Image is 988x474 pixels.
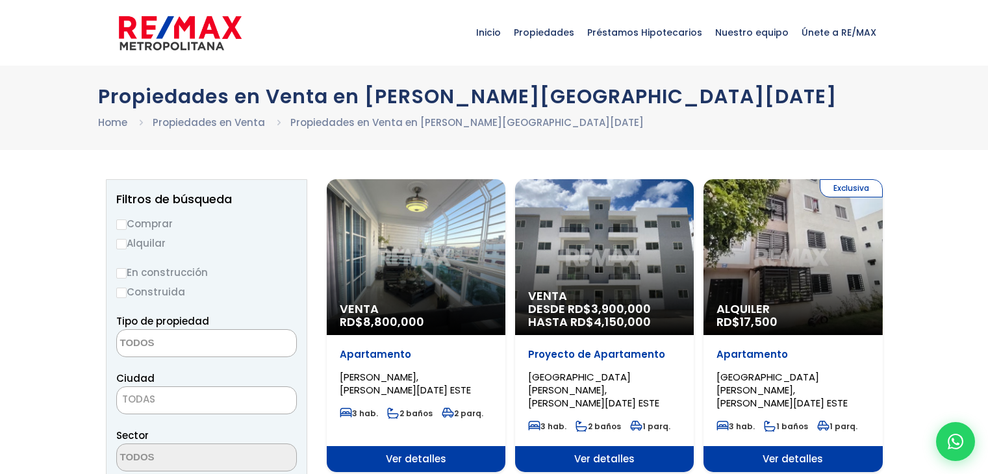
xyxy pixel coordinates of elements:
input: En construcción [116,268,127,279]
span: Propiedades [507,13,581,52]
span: 1 parq. [817,421,857,432]
p: Apartamento [716,348,869,361]
label: En construcción [116,264,297,281]
span: HASTA RD$ [528,316,681,329]
a: Venta DESDE RD$3,900,000 HASTA RD$4,150,000 Proyecto de Apartamento [GEOGRAPHIC_DATA][PERSON_NAME... [515,179,694,472]
span: [PERSON_NAME], [PERSON_NAME][DATE] ESTE [340,370,471,397]
span: 3,900,000 [591,301,651,317]
span: RD$ [716,314,778,330]
span: Sector [116,429,149,442]
span: Únete a RE/MAX [795,13,883,52]
label: Comprar [116,216,297,232]
span: 1 baños [764,421,808,432]
span: DESDE RD$ [528,303,681,329]
span: RD$ [340,314,424,330]
li: Propiedades en Venta en [PERSON_NAME][GEOGRAPHIC_DATA][DATE] [290,114,644,131]
span: 3 hab. [716,421,755,432]
img: remax-metropolitana-logo [119,14,242,53]
span: Ver detalles [327,446,505,472]
span: TODAS [122,392,155,406]
label: Construida [116,284,297,300]
span: 2 baños [576,421,621,432]
input: Alquilar [116,239,127,249]
label: Alquilar [116,235,297,251]
span: 3 hab. [528,421,566,432]
span: Venta [528,290,681,303]
span: 2 parq. [442,408,483,419]
span: Préstamos Hipotecarios [581,13,709,52]
h2: Filtros de búsqueda [116,193,297,206]
span: 17,500 [740,314,778,330]
span: 3 hab. [340,408,378,419]
span: Nuestro equipo [709,13,795,52]
span: Exclusiva [820,179,883,197]
h1: Propiedades en Venta en [PERSON_NAME][GEOGRAPHIC_DATA][DATE] [98,85,891,108]
span: [GEOGRAPHIC_DATA][PERSON_NAME], [PERSON_NAME][DATE] ESTE [528,370,659,410]
textarea: Search [117,330,243,358]
p: Apartamento [340,348,492,361]
span: 1 parq. [630,421,670,432]
textarea: Search [117,444,243,472]
span: TODAS [116,386,297,414]
span: Alquiler [716,303,869,316]
input: Comprar [116,219,127,230]
span: [GEOGRAPHIC_DATA][PERSON_NAME], [PERSON_NAME][DATE] ESTE [716,370,848,410]
a: Venta RD$8,800,000 Apartamento [PERSON_NAME], [PERSON_NAME][DATE] ESTE 3 hab. 2 baños 2 parq. Ver... [327,179,505,472]
span: 4,150,000 [594,314,651,330]
span: Inicio [470,13,507,52]
p: Proyecto de Apartamento [528,348,681,361]
span: 8,800,000 [363,314,424,330]
a: Propiedades en Venta [153,116,265,129]
span: Ciudad [116,371,155,385]
span: 2 baños [387,408,433,419]
input: Construida [116,288,127,298]
a: Exclusiva Alquiler RD$17,500 Apartamento [GEOGRAPHIC_DATA][PERSON_NAME], [PERSON_NAME][DATE] ESTE... [703,179,882,472]
span: TODAS [117,390,296,408]
span: Ver detalles [703,446,882,472]
span: Venta [340,303,492,316]
span: Ver detalles [515,446,694,472]
a: Home [98,116,127,129]
span: Tipo de propiedad [116,314,209,328]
